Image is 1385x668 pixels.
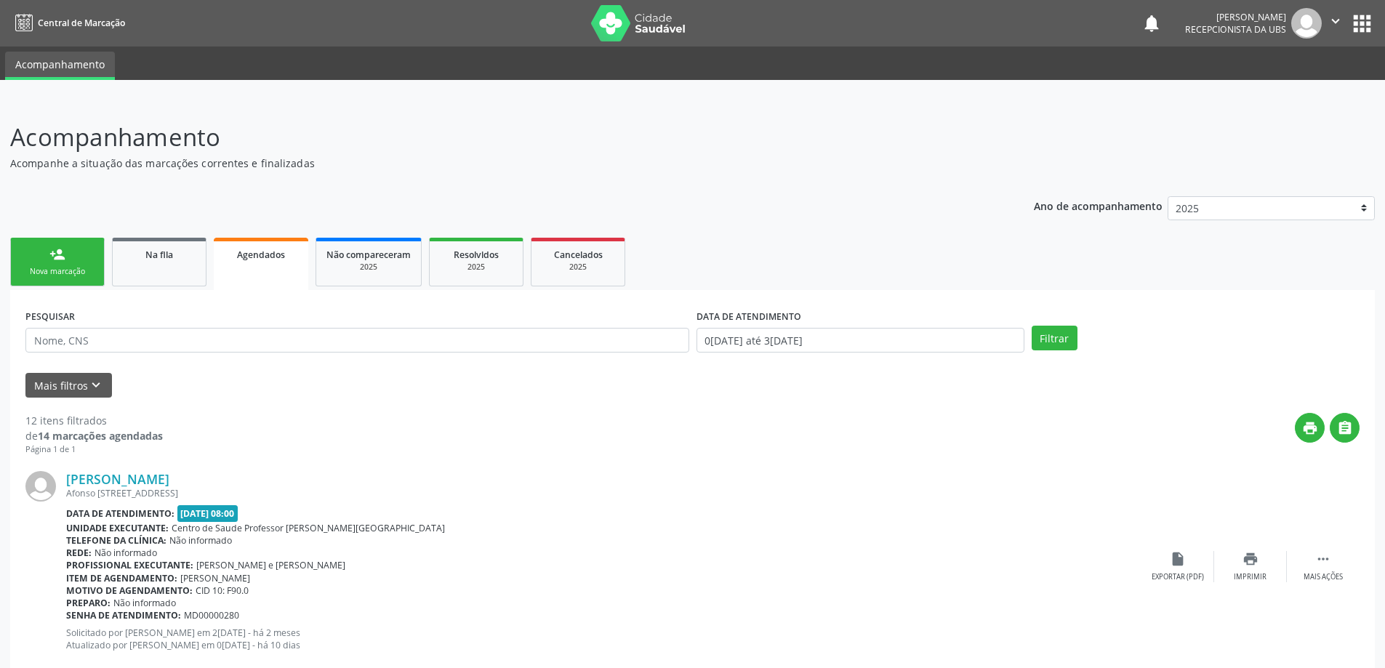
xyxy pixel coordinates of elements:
[1034,196,1163,214] p: Ano de acompanhamento
[1328,13,1344,29] i: 
[38,429,163,443] strong: 14 marcações agendadas
[1304,572,1343,582] div: Mais ações
[237,249,285,261] span: Agendados
[21,266,94,277] div: Nova marcação
[66,522,169,534] b: Unidade executante:
[10,119,966,156] p: Acompanhamento
[25,328,689,353] input: Nome, CNS
[66,487,1141,499] div: Afonso [STREET_ADDRESS]
[1185,11,1286,23] div: [PERSON_NAME]
[66,534,166,547] b: Telefone da clínica:
[66,471,169,487] a: [PERSON_NAME]
[1315,551,1331,567] i: 
[10,11,125,35] a: Central de Marcação
[88,377,104,393] i: keyboard_arrow_down
[49,246,65,262] div: person_add
[177,505,238,522] span: [DATE] 08:00
[1032,326,1077,350] button: Filtrar
[326,262,411,273] div: 2025
[25,443,163,456] div: Página 1 de 1
[180,572,250,584] span: [PERSON_NAME]
[172,522,445,534] span: Centro de Saude Professor [PERSON_NAME][GEOGRAPHIC_DATA]
[184,609,239,621] span: MD00000280
[1170,551,1186,567] i: insert_drive_file
[66,572,177,584] b: Item de agendamento:
[25,413,163,428] div: 12 itens filtrados
[454,249,499,261] span: Resolvidos
[696,305,801,328] label: DATA DE ATENDIMENTO
[25,373,112,398] button: Mais filtroskeyboard_arrow_down
[66,597,111,609] b: Preparo:
[1234,572,1266,582] div: Imprimir
[25,471,56,502] img: img
[196,584,249,597] span: CID 10: F90.0
[1302,420,1318,436] i: print
[542,262,614,273] div: 2025
[554,249,603,261] span: Cancelados
[145,249,173,261] span: Na fila
[1330,413,1360,443] button: 
[1322,8,1349,39] button: 
[1185,23,1286,36] span: Recepcionista da UBS
[66,547,92,559] b: Rede:
[5,52,115,80] a: Acompanhamento
[169,534,232,547] span: Não informado
[1291,8,1322,39] img: img
[1295,413,1325,443] button: print
[95,547,157,559] span: Não informado
[25,428,163,443] div: de
[66,609,181,621] b: Senha de atendimento:
[326,249,411,261] span: Não compareceram
[696,328,1024,353] input: Selecione um intervalo
[66,507,174,520] b: Data de atendimento:
[66,584,193,597] b: Motivo de agendamento:
[25,305,75,328] label: PESQUISAR
[1349,11,1375,36] button: apps
[1141,13,1162,33] button: notifications
[66,559,193,571] b: Profissional executante:
[1152,572,1204,582] div: Exportar (PDF)
[38,17,125,29] span: Central de Marcação
[1337,420,1353,436] i: 
[196,559,345,571] span: [PERSON_NAME] e [PERSON_NAME]
[10,156,966,171] p: Acompanhe a situação das marcações correntes e finalizadas
[113,597,176,609] span: Não informado
[66,627,1141,651] p: Solicitado por [PERSON_NAME] em 2[DATE] - há 2 meses Atualizado por [PERSON_NAME] em 0[DATE] - há...
[440,262,513,273] div: 2025
[1243,551,1258,567] i: print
